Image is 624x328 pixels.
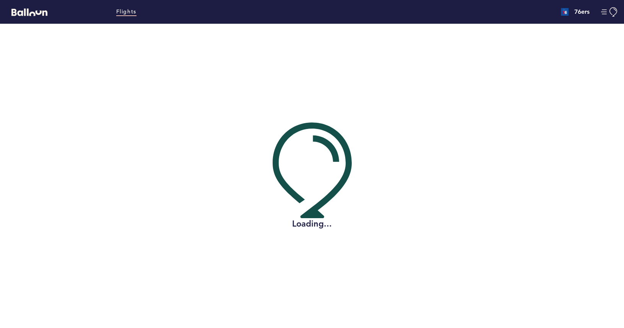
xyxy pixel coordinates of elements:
[116,8,136,16] a: Flights
[11,8,47,16] svg: Balloon
[574,7,590,16] h4: 76ers
[273,218,352,230] h2: Loading...
[6,8,47,16] a: Balloon
[601,7,618,17] button: Manage Account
